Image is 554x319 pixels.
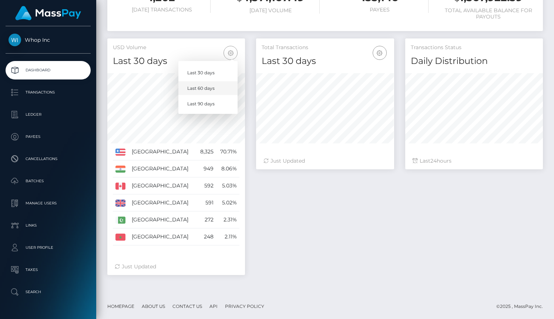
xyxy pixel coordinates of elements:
h5: USD Volume [113,44,239,51]
p: Payees [9,131,88,142]
img: Whop Inc [9,34,21,46]
td: [GEOGRAPHIC_DATA] [129,177,196,194]
h4: Last 30 days [262,55,388,68]
td: 592 [196,177,216,194]
h5: Total Transactions [262,44,388,51]
a: Privacy Policy [222,301,267,312]
a: Dashboard [6,61,91,79]
a: User Profile [6,238,91,257]
h4: Daily Distribution [411,55,537,68]
td: [GEOGRAPHIC_DATA] [129,143,196,160]
td: 591 [196,194,216,211]
td: [GEOGRAPHIC_DATA] [129,160,196,177]
div: Last hours [413,157,535,165]
a: Last 30 days [178,66,238,79]
p: Search [9,286,88,298]
div: Just Updated [115,263,238,271]
p: Taxes [9,264,88,275]
a: Transactions [6,83,91,102]
h5: Transactions Status [411,44,537,51]
td: [GEOGRAPHIC_DATA] [129,228,196,245]
a: Taxes [6,261,91,279]
td: [GEOGRAPHIC_DATA] [129,194,196,211]
span: Whop Inc [6,37,91,43]
h4: Last 30 days [113,55,239,68]
td: 5.03% [216,177,240,194]
td: 8.06% [216,160,240,177]
p: Ledger [9,109,88,120]
td: 2.11% [216,228,240,245]
img: IN.png [115,166,125,172]
td: 8,325 [196,143,216,160]
h6: [DATE] Volume [222,7,319,14]
td: 248 [196,228,216,245]
div: © 2025 , MassPay Inc. [496,302,548,310]
td: 70.71% [216,143,240,160]
p: Dashboard [9,65,88,76]
a: Ledger [6,105,91,124]
p: Links [9,220,88,231]
h6: Total Available Balance for Payouts [440,7,537,20]
h6: Payees [331,7,429,13]
a: Search [6,283,91,301]
div: Just Updated [263,157,386,165]
img: MassPay Logo [15,6,81,20]
span: 24 [430,157,437,164]
p: Transactions [9,87,88,98]
img: PK.png [115,217,125,223]
img: CA.png [115,183,125,189]
a: Last 60 days [178,81,238,95]
td: 2.31% [216,211,240,228]
a: Batches [6,172,91,190]
p: Batches [9,176,88,187]
a: Last 90 days [178,97,238,111]
h6: [DATE] Transactions [113,7,211,13]
img: MA.png [115,234,125,240]
a: Manage Users [6,194,91,213]
a: Payees [6,128,91,146]
td: 272 [196,211,216,228]
a: Contact Us [169,301,205,312]
td: 949 [196,160,216,177]
img: GB.png [115,200,125,206]
a: API [207,301,221,312]
td: 5.02% [216,194,240,211]
a: Homepage [104,301,137,312]
a: Cancellations [6,150,91,168]
img: US.png [115,149,125,155]
td: [GEOGRAPHIC_DATA] [129,211,196,228]
a: About Us [139,301,168,312]
p: User Profile [9,242,88,253]
p: Cancellations [9,153,88,164]
p: Manage Users [9,198,88,209]
a: Links [6,216,91,235]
